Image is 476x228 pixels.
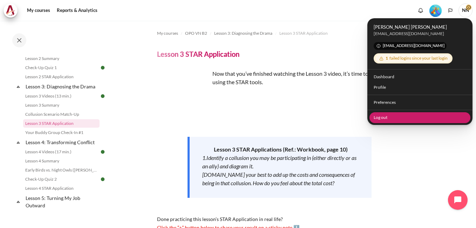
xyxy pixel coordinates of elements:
[23,157,100,165] a: Lesson 4 Summary
[429,4,442,17] div: Level #5
[23,110,100,119] a: Collusion Scenario Match-Up
[25,138,100,147] a: Lesson 4: Transforming Conflict
[214,29,272,38] a: Lesson 3: Diagnosing the Drama
[25,4,53,18] a: My courses
[157,30,178,36] span: My courses
[23,148,100,156] a: Lesson 4 Videos (17 min.)
[100,93,106,99] img: Done
[23,166,100,174] a: Early Birds vs. Night Owls ([PERSON_NAME]'s Story)
[157,49,239,59] h4: Lesson 3 STAR Application
[279,30,328,36] span: Lesson 3 STAR Application
[185,30,207,36] span: OPO VN B2
[4,4,21,18] a: Architeck Architeck
[374,31,467,37] div: nthnguyen@zuelligpharma.com
[279,29,328,38] a: Lesson 3 STAR Application
[25,82,100,91] a: Lesson 3: Diagnosing the Drama
[23,128,100,137] a: Your Buddy Group Check-In #1
[100,149,106,155] img: Done
[386,55,388,61] span: 1
[214,30,272,36] span: Lesson 3: Diagnosing the Drama
[212,70,396,85] span: Now that you’ve finished watching the Lesson 3 video, it’s time to take action using the STAR tools.
[374,24,467,31] span: [PERSON_NAME] [PERSON_NAME]
[15,198,22,205] span: Collapse
[23,119,100,128] a: Lesson 3 STAR Application
[100,176,106,182] img: Done
[202,171,355,186] em: [DOMAIN_NAME] your best to add up the costs and consequences of being in that collusion. How do y...
[157,29,178,38] a: My courses
[54,4,100,18] a: Reports & Analytics
[369,112,471,123] a: Log out
[157,28,426,39] nav: Navigation bar
[369,97,471,108] a: Preferences
[23,175,100,183] a: Check-Up Quiz 2
[100,65,106,71] img: Done
[427,4,444,17] a: Level #5
[369,82,471,93] a: Profile
[157,69,210,122] img: yghj
[23,92,100,100] a: Lesson 3 Videos (13 min.)
[202,154,356,169] em: 1.Identify a collusion you may be participating in (either directly or as an ally) and diagram it.
[458,4,472,18] a: User menu
[214,146,348,153] strong: Lesson 3 STAR Applications (Ref.: Workbook, page 10)
[415,5,426,16] div: Show notification window with no new notifications
[367,18,472,125] div: User menu
[23,63,100,72] a: Check-Up Quiz 1
[185,29,207,38] a: OPO VN B2
[15,83,22,90] span: Collapse
[6,5,15,16] img: Architeck
[25,193,100,210] a: Lesson 5: Turning My Job Outward
[15,139,22,146] span: Collapse
[23,101,100,109] a: Lesson 3 Summary
[376,54,450,62] div: failed logins since your last login
[429,5,442,17] img: Level #5
[458,4,472,18] span: NN
[369,71,471,82] a: Dashboard
[374,42,447,50] span: [EMAIL_ADDRESS][DOMAIN_NAME]
[23,73,100,81] a: Lesson 2 STAR Application
[157,216,283,222] span: Done practicing this lesson’s STAR Application in real life?
[23,54,100,63] a: Lesson 2 Summary
[23,184,100,193] a: Lesson 4 STAR Application
[445,5,456,16] button: Languages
